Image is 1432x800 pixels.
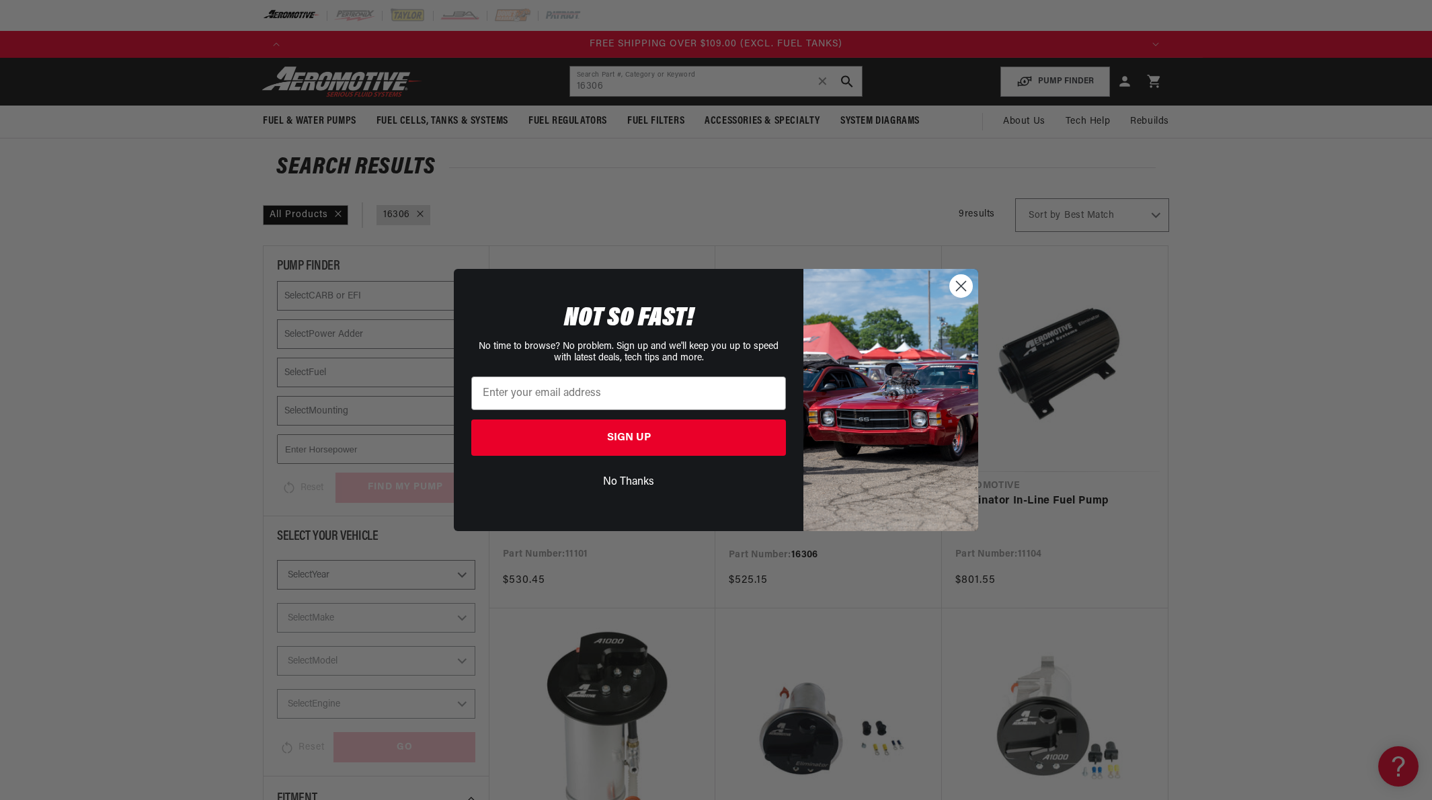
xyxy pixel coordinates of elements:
span: NOT SO FAST! [564,305,694,332]
button: SIGN UP [471,419,786,456]
input: Enter your email address [471,376,786,410]
button: Close dialog [949,274,973,298]
button: No Thanks [471,469,786,495]
span: No time to browse? No problem. Sign up and we'll keep you up to speed with latest deals, tech tip... [479,342,779,363]
img: 85cdd541-2605-488b-b08c-a5ee7b438a35.jpeg [803,269,978,531]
